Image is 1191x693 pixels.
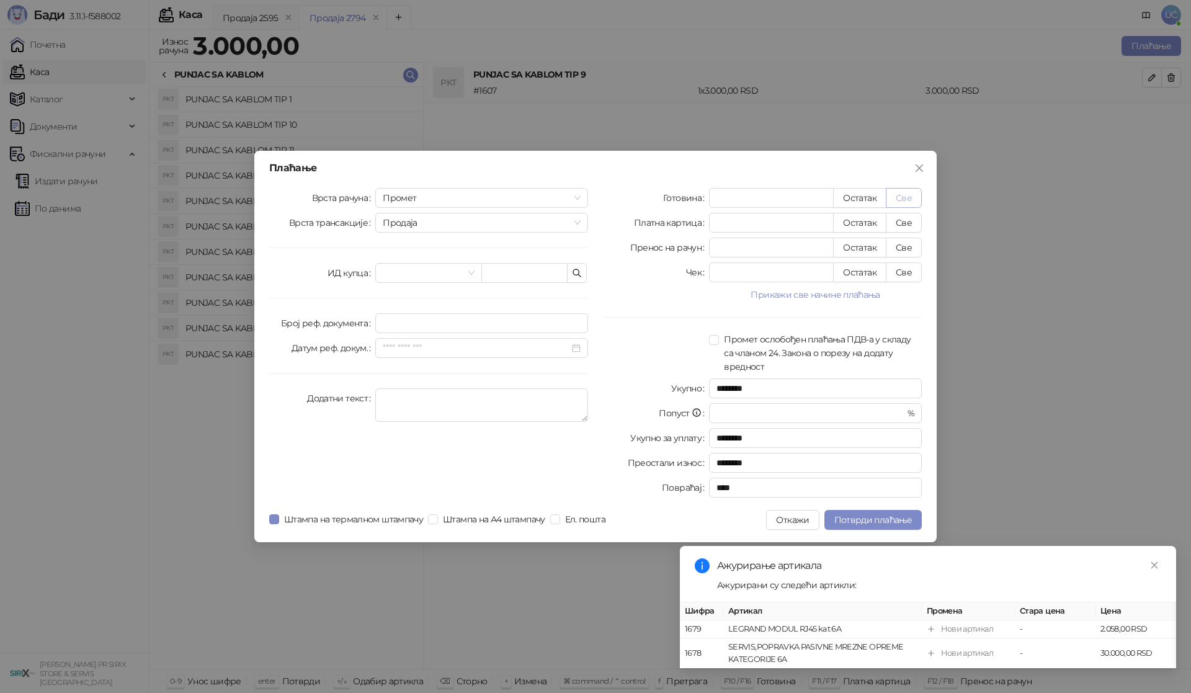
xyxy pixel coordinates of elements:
button: Све [886,238,922,257]
label: Преостали износ [628,453,710,473]
span: Ел. пошта [560,512,610,526]
td: - [1015,620,1095,638]
label: Датум реф. докум. [292,338,376,358]
td: 30.000,00 RSD [1095,638,1176,669]
a: Close [1148,558,1161,572]
button: Потврди плаћање [824,510,922,530]
span: Close [909,163,929,173]
span: Потврди плаћање [834,514,912,525]
div: Нови артикал [941,623,993,635]
th: Стара цена [1015,602,1095,620]
button: Откажи [766,510,819,530]
label: Чек [686,262,709,282]
th: Шифра [680,602,723,620]
div: Плаћање [269,163,922,173]
label: Врста рачуна [312,188,376,208]
div: Ажурирање артикала [717,558,1161,573]
td: 1679 [680,620,723,638]
button: Све [886,213,922,233]
button: Close [909,158,929,178]
th: Цена [1095,602,1176,620]
label: Врста трансакције [289,213,376,233]
button: Остатак [833,238,886,257]
label: Број реф. документа [281,313,375,333]
td: SERVIS,POPRAVKA PASIVNE MREZNE OPREME KATEGORIJE 6A [723,638,922,669]
td: LEGRAND MODUL RJ45 kat 6A [723,620,922,638]
input: Датум реф. докум. [383,341,569,355]
button: Остатак [833,188,886,208]
label: Пренос на рачун [630,238,710,257]
span: Штампа на А4 штампачу [438,512,550,526]
label: Готовина [663,188,709,208]
span: close [914,163,924,173]
div: Нови артикал [941,647,993,659]
label: Додатни текст [307,388,375,408]
button: Све [886,262,922,282]
th: Промена [922,602,1015,620]
button: Остатак [833,262,886,282]
td: - [1015,638,1095,669]
span: Промет ослобођен плаћања ПДВ-а у складу са чланом 24. Закона о порезу на додату вредност [719,333,922,373]
div: Ажурирани су следећи артикли: [717,578,1161,592]
label: Укупно за уплату [630,428,709,448]
button: Остатак [833,213,886,233]
span: Штампа на термалном штампачу [279,512,428,526]
span: Продаја [383,213,581,232]
textarea: Додатни текст [375,388,588,422]
label: Попуст [659,403,709,423]
td: 2.058,00 RSD [1095,620,1176,638]
button: Све [886,188,922,208]
input: Број реф. документа [375,313,588,333]
label: ИД купца [328,263,375,283]
span: info-circle [695,558,710,573]
span: close [1150,561,1159,570]
td: 1678 [680,638,723,669]
th: Артикал [723,602,922,620]
label: Повраћај [662,478,709,498]
button: Прикажи све начине плаћања [709,287,922,302]
label: Укупно [671,378,710,398]
span: Промет [383,189,581,207]
label: Платна картица [634,213,709,233]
